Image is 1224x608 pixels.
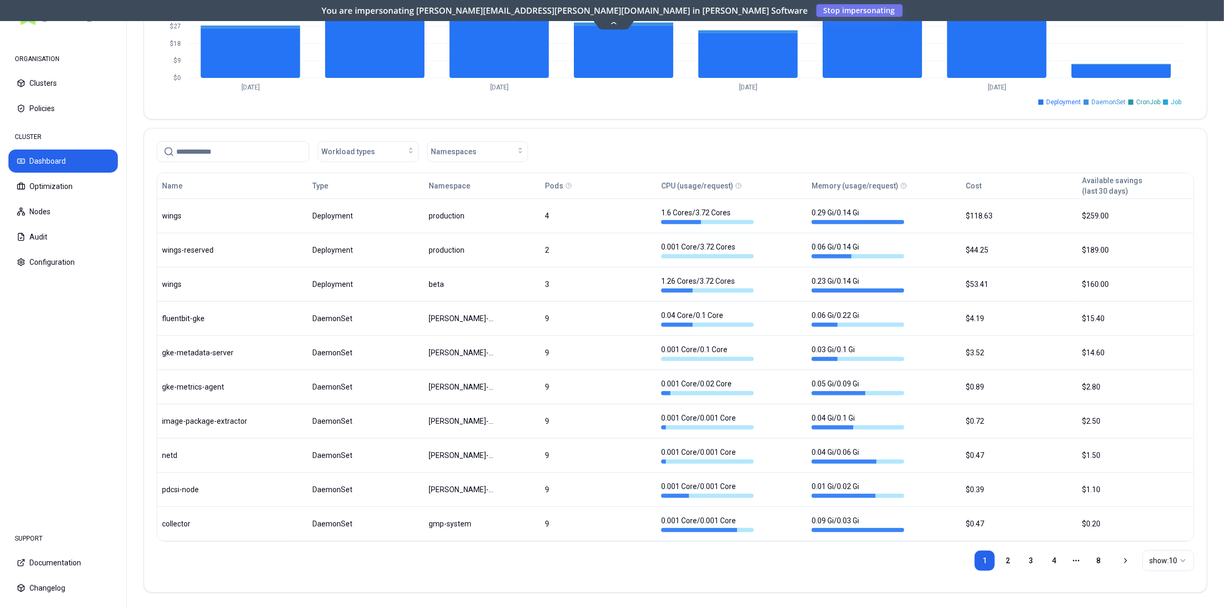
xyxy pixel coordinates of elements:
[1171,98,1181,106] span: Job
[429,519,496,529] div: gmp-system
[8,72,118,95] button: Clusters
[431,146,477,157] span: Namespaces
[312,211,419,221] div: Deployment
[966,450,1073,461] div: $0.47
[545,416,652,426] div: 9
[8,175,118,198] button: Optimization
[429,279,496,290] div: beta
[966,175,982,196] button: Cost
[739,84,757,92] tspan: [DATE]
[429,347,496,358] div: kube-system
[162,484,255,495] div: pdcsi-node
[8,126,118,147] div: CLUSTER
[545,450,652,461] div: 9
[966,245,1073,255] div: $44.25
[545,519,652,529] div: 9
[8,251,118,274] button: Configuration
[812,207,904,224] div: 0.29 Gi / 0.14 Gi
[661,207,754,224] div: 1.6 Cores / 3.72 Cores
[429,484,496,495] div: kube-system
[545,347,652,358] div: 9
[1088,550,1109,571] a: 8
[241,84,260,92] tspan: [DATE]
[162,416,255,426] div: image-package-extractor
[1082,245,1189,255] div: $189.00
[966,484,1073,495] div: $0.39
[966,382,1073,392] div: $0.89
[545,175,563,196] button: Pods
[170,40,181,47] tspan: $18
[1082,347,1189,358] div: $14.60
[1082,279,1189,290] div: $160.00
[318,141,419,162] button: Workload types
[162,211,255,221] div: wings
[429,450,496,461] div: kube-system
[812,447,904,464] div: 0.04 Gi / 0.06 Gi
[1082,313,1189,324] div: $15.40
[812,378,904,395] div: 0.05 Gi / 0.09 Gi
[974,550,1109,571] nav: pagination
[321,146,375,157] span: Workload types
[174,74,181,82] tspan: $0
[8,200,118,223] button: Nodes
[966,519,1073,529] div: $0.47
[312,450,419,461] div: DaemonSet
[162,450,255,461] div: netd
[545,245,652,255] div: 2
[312,519,419,529] div: DaemonSet
[162,313,255,324] div: fluentbit-gke
[1082,175,1142,196] button: Available savings(last 30 days)
[8,551,118,574] button: Documentation
[162,519,255,529] div: collector
[429,211,496,221] div: production
[812,413,904,430] div: 0.04 Gi / 0.1 Gi
[8,97,118,120] button: Policies
[1082,416,1189,426] div: $2.50
[162,279,255,290] div: wings
[661,378,754,395] div: 0.001 Core / 0.02 Core
[1091,98,1126,106] span: DaemonSet
[812,175,898,196] button: Memory (usage/request)
[312,175,328,196] button: Type
[974,550,995,571] a: 1
[661,515,754,532] div: 0.001 Core / 0.001 Core
[162,347,255,358] div: gke-metadata-server
[1046,98,1081,106] span: Deployment
[661,242,754,258] div: 0.001 Core / 3.72 Cores
[429,416,496,426] div: kube-system
[1082,382,1189,392] div: $2.80
[162,382,255,392] div: gke-metrics-agent
[997,550,1018,571] a: 2
[545,279,652,290] div: 3
[661,175,733,196] button: CPU (usage/request)
[812,515,904,532] div: 0.09 Gi / 0.03 Gi
[429,382,496,392] div: kube-system
[1082,450,1189,461] div: $1.50
[312,245,419,255] div: Deployment
[812,242,904,258] div: 0.06 Gi / 0.14 Gi
[429,245,496,255] div: production
[1044,550,1065,571] a: 4
[966,416,1073,426] div: $0.72
[429,175,470,196] button: Namespace
[1082,484,1189,495] div: $1.10
[812,310,904,327] div: 0.06 Gi / 0.22 Gi
[429,313,496,324] div: kube-system
[1082,519,1189,529] div: $0.20
[661,276,754,293] div: 1.26 Cores / 3.72 Cores
[988,84,1006,92] tspan: [DATE]
[312,279,419,290] div: Deployment
[661,481,754,498] div: 0.001 Core / 0.001 Core
[8,149,118,173] button: Dashboard
[545,211,652,221] div: 4
[170,23,181,30] tspan: $27
[966,313,1073,324] div: $4.19
[8,48,118,69] div: ORGANISATION
[312,347,419,358] div: DaemonSet
[661,413,754,430] div: 0.001 Core / 0.001 Core
[162,245,255,255] div: wings-reserved
[174,57,181,65] tspan: $9
[1082,211,1189,221] div: $259.00
[312,313,419,324] div: DaemonSet
[661,344,754,361] div: 0.001 Core / 0.1 Core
